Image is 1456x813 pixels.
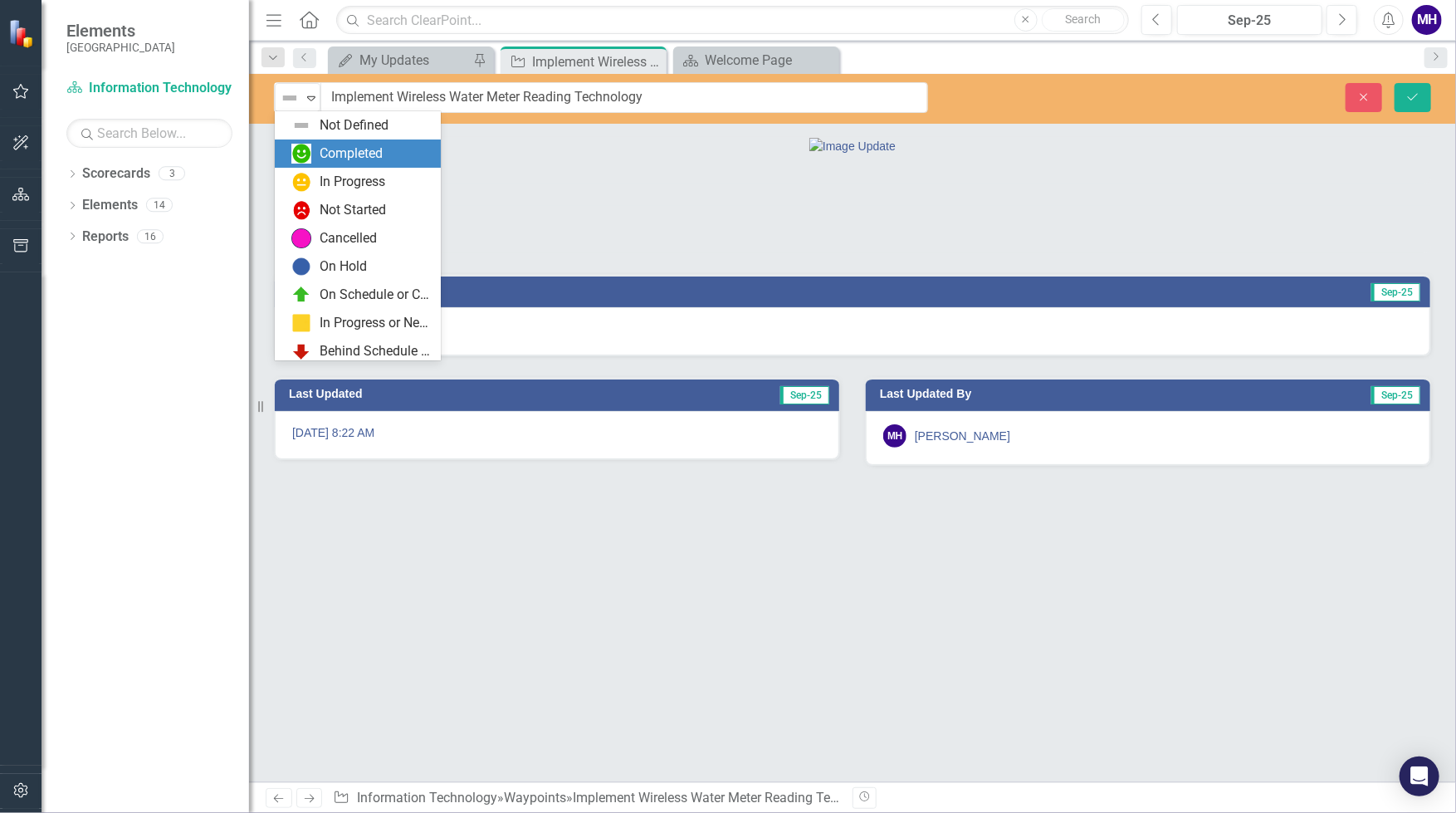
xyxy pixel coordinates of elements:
div: My Updates [359,50,469,71]
a: Information Technology [357,790,497,806]
input: Search Below... [66,119,232,148]
div: [DATE] 8:22 AM [275,411,839,459]
div: In Progress [320,173,385,192]
div: On Schedule or Complete [320,286,431,305]
a: Reports [82,228,129,247]
div: Open Intercom Messenger [1400,757,1439,796]
div: 16 [137,229,164,243]
img: Cancelled [291,228,311,248]
h3: Last Updated By [880,388,1229,400]
div: Implement Wireless Water Meter Reading Technology [573,790,884,806]
div: Implement Wireless Water Meter Reading Technology [532,51,662,72]
span: Search [1065,12,1101,26]
div: 14 [146,198,173,213]
small: [GEOGRAPHIC_DATA] [66,41,175,54]
img: ClearPoint Strategy [8,19,37,48]
div: Cancelled [320,229,377,248]
div: Sep-25 [1183,11,1317,31]
div: In Progress or Needs Work [320,314,431,333]
a: Scorecards [82,164,150,184]
input: Search ClearPoint... [336,6,1129,35]
h3: Last Updated [289,388,610,400]
span: Sep-25 [780,386,829,404]
div: 3 [159,167,185,181]
h3: Analysis [289,285,839,297]
div: Not Defined [320,116,388,135]
img: On Schedule or Complete [291,285,311,305]
img: Not Defined [280,88,300,108]
div: [PERSON_NAME] [915,428,1010,444]
img: Not Started [291,200,311,220]
button: Sep-25 [1177,5,1322,35]
a: Welcome Page [677,50,835,71]
div: Completed [320,144,383,164]
button: MH [1412,5,1442,35]
p: Completed [292,321,1413,337]
div: Behind Schedule or Not Started [320,342,431,361]
div: MH [883,424,906,448]
img: In Progress or Needs Work [291,313,311,333]
span: Sep-25 [1371,386,1420,404]
button: Search [1042,8,1125,32]
img: Completed [291,144,311,164]
a: My Updates [332,50,469,71]
div: On Hold [320,257,367,277]
span: Elements [66,21,175,41]
img: Image Update [809,138,896,154]
img: Not Defined [291,115,311,135]
img: In Progress [291,172,311,192]
div: Not Started [320,201,386,220]
a: Information Technology [66,79,232,98]
div: » » [333,789,840,808]
span: Sep-25 [1371,283,1420,301]
div: Welcome Page [705,50,835,71]
a: Waypoints [504,790,566,806]
img: Behind Schedule or Not Started [291,341,311,361]
input: This field is required [320,82,928,113]
img: On Hold [291,257,311,277]
a: Elements [82,196,138,215]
